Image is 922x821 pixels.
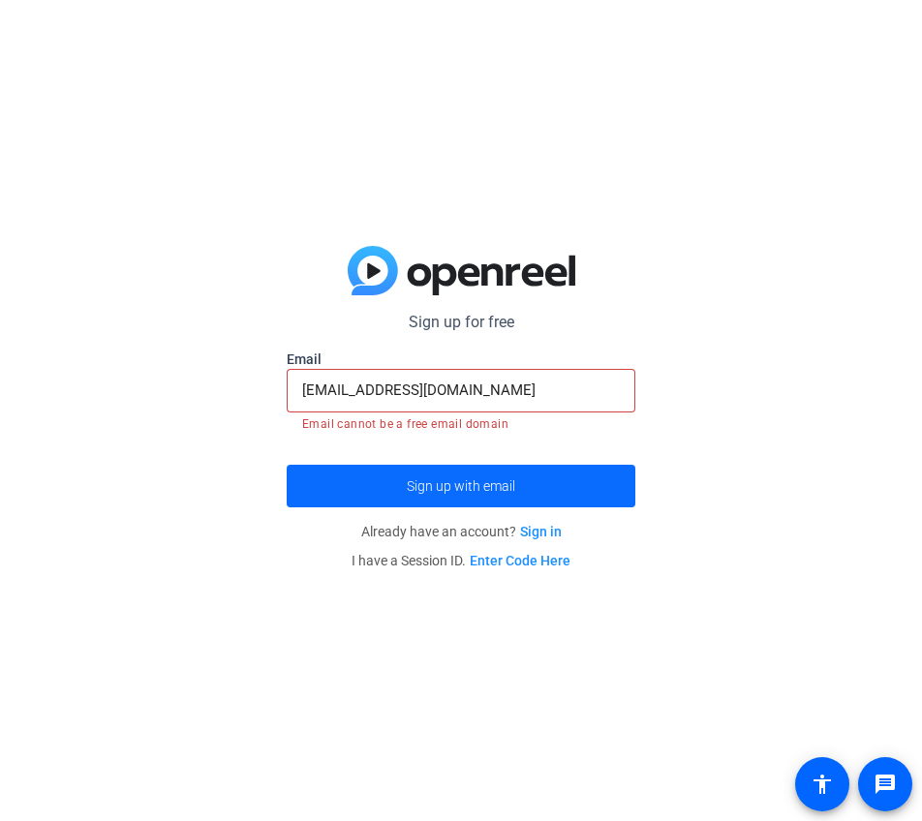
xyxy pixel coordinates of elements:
button: Sign up with email [287,465,635,507]
p: Sign up for free [287,311,635,334]
a: Enter Code Here [470,553,570,568]
a: Sign in [520,524,562,539]
span: Already have an account? [361,524,562,539]
span: I have a Session ID. [352,553,570,568]
img: blue-gradient.svg [348,246,575,296]
mat-icon: accessibility [811,773,834,796]
mat-error: Email cannot be a free email domain [302,412,620,434]
input: Enter Email Address [302,379,620,402]
label: Email [287,350,635,369]
mat-icon: message [874,773,897,796]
